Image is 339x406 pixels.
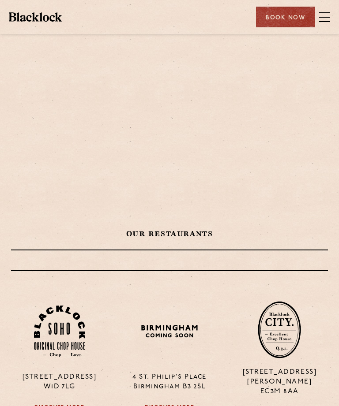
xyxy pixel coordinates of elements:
[140,323,199,340] img: BIRMINGHAM-P22_-e1747915156957.png
[11,372,108,391] p: [STREET_ADDRESS] W1D 7LG
[256,7,315,27] div: Book Now
[258,301,301,358] img: City-stamp-default.svg
[11,229,328,238] h2: Our Restaurants
[9,12,62,21] img: BL_Textured_Logo-footer-cropped.svg
[34,305,85,357] img: Soho-stamp-default.svg
[121,372,218,391] p: 4 St. Philip's Place Birmingham B3 2SL
[231,367,328,396] p: [STREET_ADDRESS][PERSON_NAME] EC3M 8AA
